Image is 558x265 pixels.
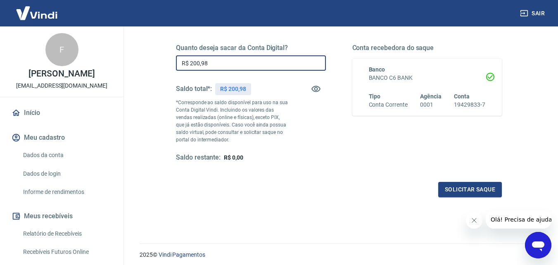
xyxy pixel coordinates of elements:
[20,225,114,242] a: Relatório de Recebíveis
[5,6,69,12] span: Olá! Precisa de ajuda?
[369,100,408,109] h6: Conta Corrente
[140,251,538,259] p: 2025 ©
[220,85,246,93] p: R$ 200,98
[10,129,114,147] button: Meu cadastro
[16,81,107,90] p: [EMAIL_ADDRESS][DOMAIN_NAME]
[466,212,482,229] iframe: Fechar mensagem
[438,182,502,197] button: Solicitar saque
[10,104,114,122] a: Início
[28,69,95,78] p: [PERSON_NAME]
[420,100,442,109] h6: 0001
[10,0,64,26] img: Vindi
[352,44,502,52] h5: Conta recebedora do saque
[176,44,326,52] h5: Quanto deseja sacar da Conta Digital?
[176,153,221,162] h5: Saldo restante:
[159,251,205,258] a: Vindi Pagamentos
[420,93,442,100] span: Agência
[369,74,486,82] h6: BANCO C6 BANK
[10,207,114,225] button: Meus recebíveis
[486,210,551,229] iframe: Mensagem da empresa
[45,33,78,66] div: F
[20,147,114,164] a: Dados da conta
[176,99,288,143] p: *Corresponde ao saldo disponível para uso na sua Conta Digital Vindi. Incluindo os valores das ve...
[525,232,551,258] iframe: Botão para abrir a janela de mensagens
[369,66,385,73] span: Banco
[518,6,548,21] button: Sair
[224,154,243,161] span: R$ 0,00
[176,85,212,93] h5: Saldo total*:
[20,165,114,182] a: Dados de login
[369,93,381,100] span: Tipo
[20,244,114,260] a: Recebíveis Futuros Online
[20,184,114,201] a: Informe de rendimentos
[454,93,470,100] span: Conta
[454,100,485,109] h6: 19429833-7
